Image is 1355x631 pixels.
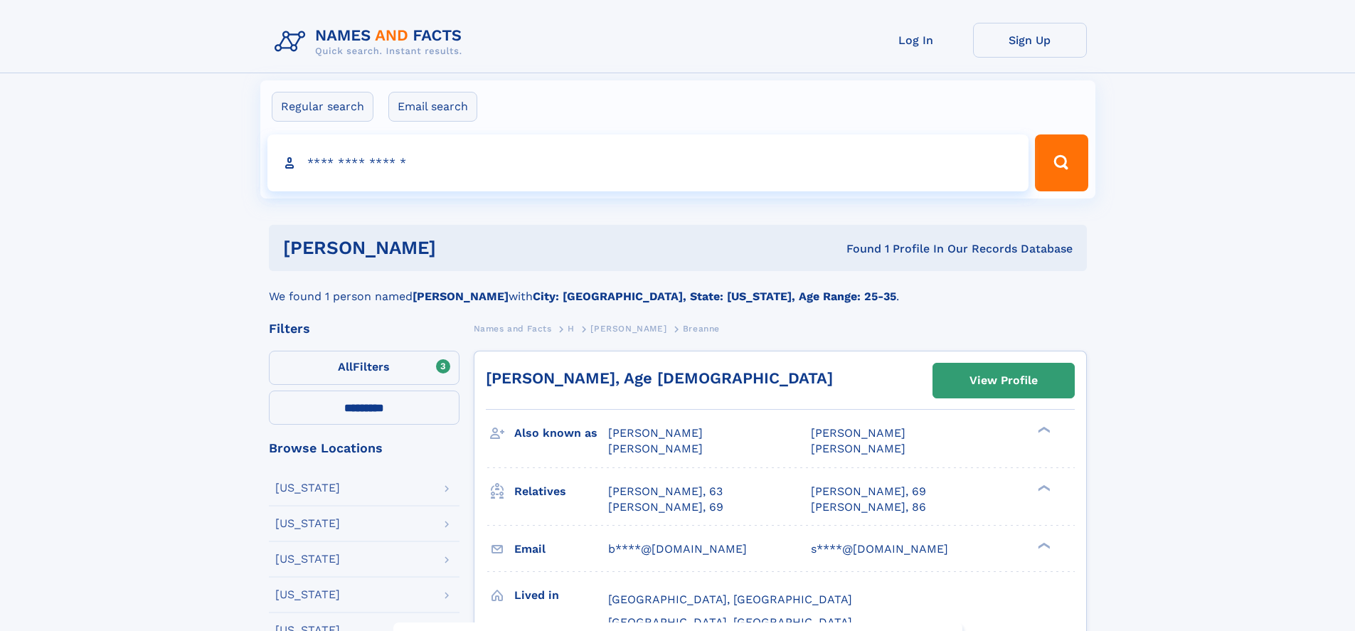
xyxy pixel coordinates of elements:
[1034,483,1051,492] div: ❯
[338,360,353,373] span: All
[269,351,459,385] label: Filters
[275,518,340,529] div: [US_STATE]
[641,241,1073,257] div: Found 1 Profile In Our Records Database
[413,290,509,303] b: [PERSON_NAME]
[269,23,474,61] img: Logo Names and Facts
[608,593,852,606] span: [GEOGRAPHIC_DATA], [GEOGRAPHIC_DATA]
[811,499,926,515] a: [PERSON_NAME], 86
[275,589,340,600] div: [US_STATE]
[272,92,373,122] label: Regular search
[590,319,666,337] a: [PERSON_NAME]
[486,369,833,387] a: [PERSON_NAME], Age [DEMOGRAPHIC_DATA]
[590,324,666,334] span: [PERSON_NAME]
[683,324,720,334] span: Breanne
[568,319,575,337] a: H
[973,23,1087,58] a: Sign Up
[568,324,575,334] span: H
[608,615,852,629] span: [GEOGRAPHIC_DATA], [GEOGRAPHIC_DATA]
[514,479,608,504] h3: Relatives
[514,421,608,445] h3: Also known as
[811,442,905,455] span: [PERSON_NAME]
[608,442,703,455] span: [PERSON_NAME]
[969,364,1038,397] div: View Profile
[1035,134,1088,191] button: Search Button
[811,426,905,440] span: [PERSON_NAME]
[269,322,459,335] div: Filters
[388,92,477,122] label: Email search
[608,484,723,499] a: [PERSON_NAME], 63
[1034,541,1051,550] div: ❯
[1034,425,1051,435] div: ❯
[811,484,926,499] a: [PERSON_NAME], 69
[859,23,973,58] a: Log In
[608,499,723,515] a: [PERSON_NAME], 69
[275,553,340,565] div: [US_STATE]
[533,290,896,303] b: City: [GEOGRAPHIC_DATA], State: [US_STATE], Age Range: 25-35
[269,271,1087,305] div: We found 1 person named with .
[275,482,340,494] div: [US_STATE]
[514,537,608,561] h3: Email
[267,134,1029,191] input: search input
[283,239,642,257] h1: [PERSON_NAME]
[474,319,552,337] a: Names and Facts
[269,442,459,455] div: Browse Locations
[933,364,1074,398] a: View Profile
[514,583,608,608] h3: Lived in
[608,426,703,440] span: [PERSON_NAME]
